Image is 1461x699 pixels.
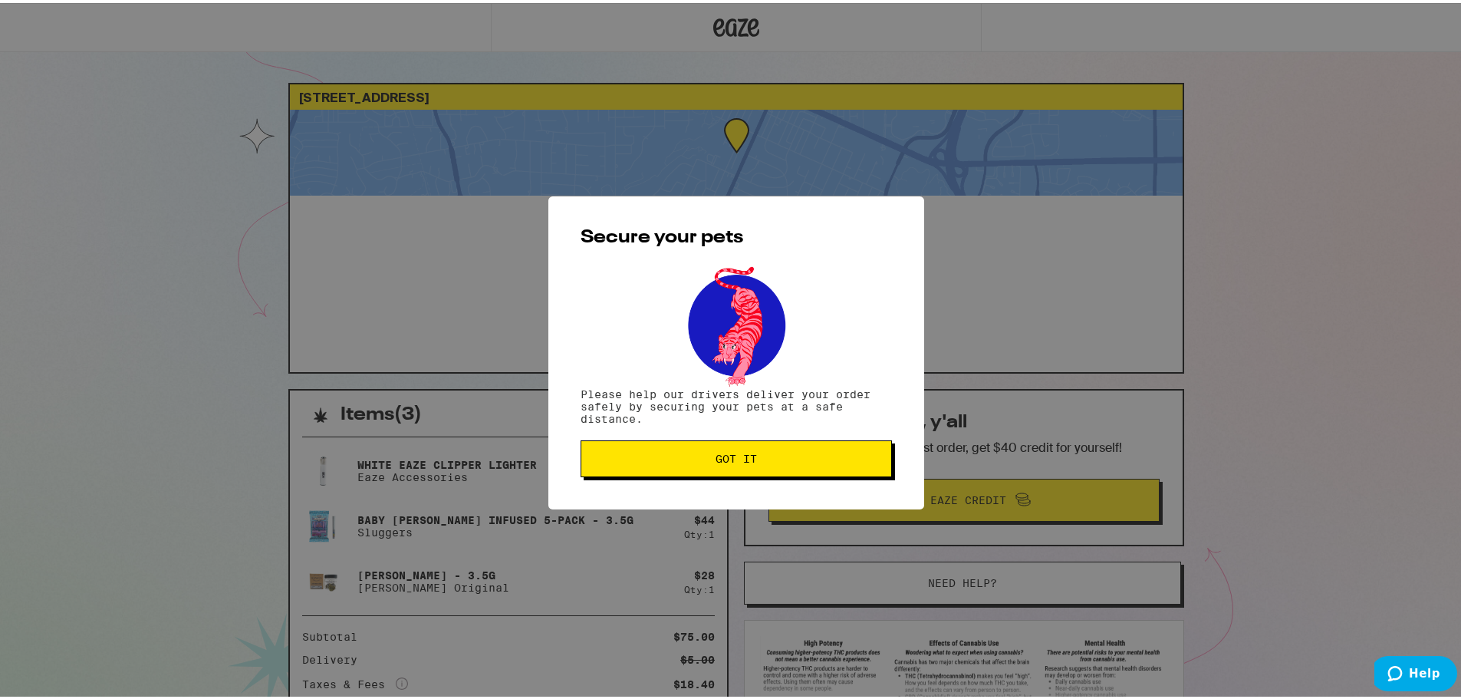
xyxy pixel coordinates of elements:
[716,450,757,461] span: Got it
[673,259,799,385] img: pets
[581,226,892,244] h2: Secure your pets
[581,437,892,474] button: Got it
[581,385,892,422] p: Please help our drivers deliver your order safely by securing your pets at a safe distance.
[1374,653,1457,691] iframe: Opens a widget where you can find more information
